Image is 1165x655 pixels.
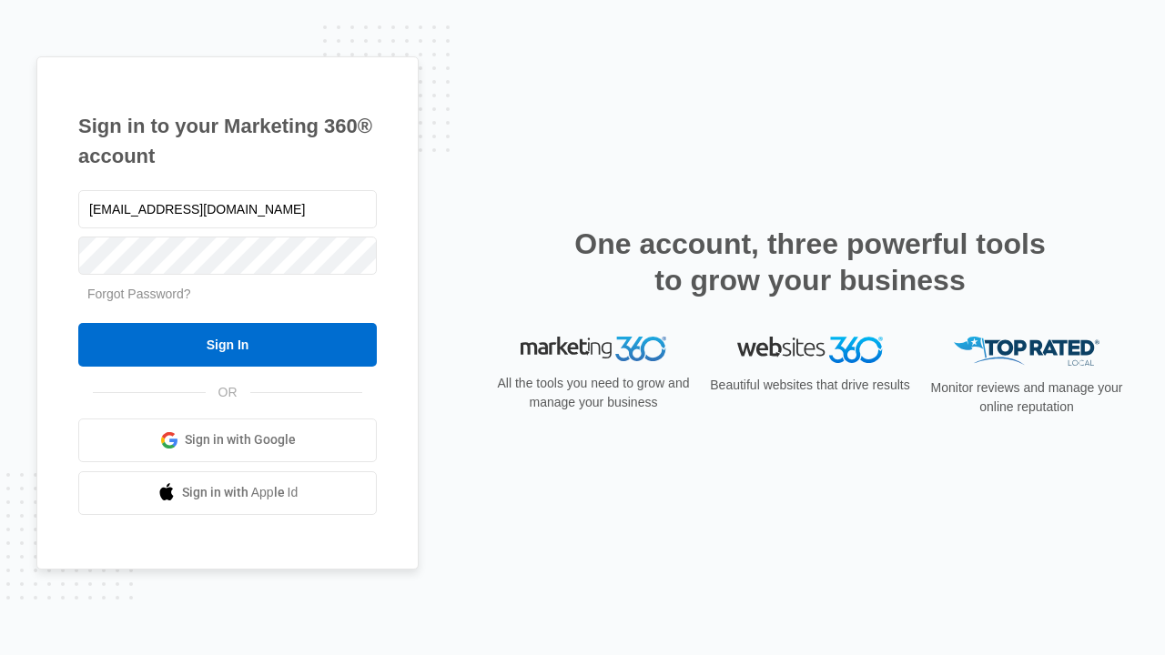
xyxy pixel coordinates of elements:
[954,337,1099,367] img: Top Rated Local
[491,374,695,412] p: All the tools you need to grow and manage your business
[708,376,912,395] p: Beautiful websites that drive results
[925,378,1129,417] p: Monitor reviews and manage your online reputation
[737,337,883,363] img: Websites 360
[182,483,299,502] span: Sign in with Apple Id
[78,471,377,515] a: Sign in with Apple Id
[78,323,377,367] input: Sign In
[569,226,1051,298] h2: One account, three powerful tools to grow your business
[206,383,250,402] span: OR
[521,337,666,362] img: Marketing 360
[185,430,296,449] span: Sign in with Google
[78,418,377,462] a: Sign in with Google
[87,287,191,301] a: Forgot Password?
[78,111,377,171] h1: Sign in to your Marketing 360® account
[78,190,377,228] input: Email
